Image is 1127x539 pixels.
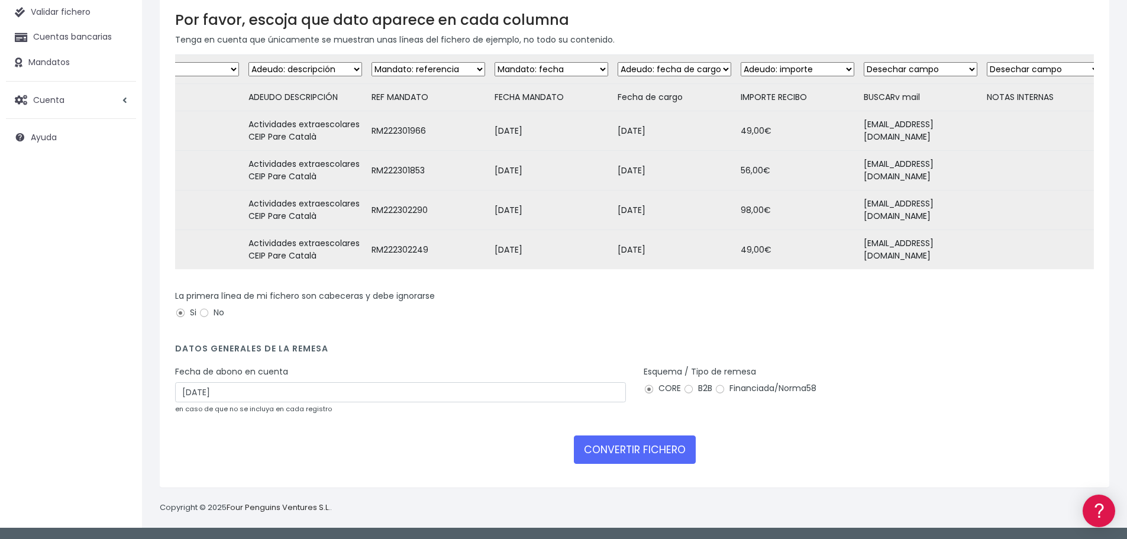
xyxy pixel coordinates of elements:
[490,111,613,151] td: [DATE]
[367,191,490,230] td: RM222302290
[175,344,1094,360] h4: Datos generales de la remesa
[12,254,225,272] a: General
[12,284,225,295] div: Programadores
[244,230,367,270] td: Actividades extraescolares CEIP Pare Català
[12,317,225,337] button: Contáctanos
[736,230,859,270] td: 49,00€
[175,290,435,302] label: La primera línea de mi fichero son cabeceras y debe ignorarse
[12,150,225,168] a: Formatos
[175,33,1094,46] p: Tenga en cuenta que únicamente se muestran unas líneas del fichero de ejemplo, no todo su contenido.
[574,435,696,464] button: CONVERTIR FICHERO
[12,82,225,93] div: Información general
[12,131,225,142] div: Convertir ficheros
[12,235,225,246] div: Facturación
[244,84,367,111] td: ADEUDO DESCRIPCIÓN
[244,191,367,230] td: Actividades extraescolares CEIP Pare Català
[613,84,736,111] td: Fecha de cargo
[736,191,859,230] td: 98,00€
[12,186,225,205] a: Videotutoriales
[6,25,136,50] a: Cuentas bancarias
[367,111,490,151] td: RM222301966
[613,191,736,230] td: [DATE]
[163,341,228,352] a: POWERED BY ENCHANT
[736,84,859,111] td: IMPORTE RECIBO
[736,111,859,151] td: 49,00€
[683,382,712,395] label: B2B
[613,151,736,191] td: [DATE]
[175,11,1094,28] h3: Por favor, escoja que dato aparece en cada columna
[367,84,490,111] td: REF MANDATO
[12,168,225,186] a: Problemas habituales
[859,151,982,191] td: [EMAIL_ADDRESS][DOMAIN_NAME]
[367,230,490,270] td: RM222302249
[859,191,982,230] td: [EMAIL_ADDRESS][DOMAIN_NAME]
[6,125,136,150] a: Ayuda
[121,84,244,111] td: DNI TITULAR
[12,205,225,223] a: Perfiles de empresas
[244,111,367,151] td: Actividades extraescolares CEIP Pare Català
[859,111,982,151] td: [EMAIL_ADDRESS][DOMAIN_NAME]
[12,101,225,119] a: Información general
[613,230,736,270] td: [DATE]
[715,382,816,395] label: Financiada/Norma58
[613,111,736,151] td: [DATE]
[644,366,756,378] label: Esquema / Tipo de remesa
[859,84,982,111] td: BUSCARv mail
[6,88,136,112] a: Cuenta
[736,151,859,191] td: 56,00€
[121,151,244,191] td: 72478456M
[490,191,613,230] td: [DATE]
[227,502,330,513] a: Four Penguins Ventures S.L.
[859,230,982,270] td: [EMAIL_ADDRESS][DOMAIN_NAME]
[121,191,244,230] td: 26750433F
[367,151,490,191] td: RM222301853
[31,131,57,143] span: Ayuda
[490,84,613,111] td: FECHA MANDATO
[33,93,64,105] span: Cuenta
[199,306,224,319] label: No
[12,302,225,321] a: API
[121,230,244,270] td: 44864639B
[175,404,332,414] small: en caso de que no se incluya en cada registro
[160,502,332,514] p: Copyright © 2025 .
[244,151,367,191] td: Actividades extraescolares CEIP Pare Català
[490,230,613,270] td: [DATE]
[175,366,288,378] label: Fecha de abono en cuenta
[175,306,196,319] label: Si
[644,382,681,395] label: CORE
[121,111,244,151] td: 71341762V
[6,50,136,75] a: Mandatos
[490,151,613,191] td: [DATE]
[982,84,1105,111] td: NOTAS INTERNAS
